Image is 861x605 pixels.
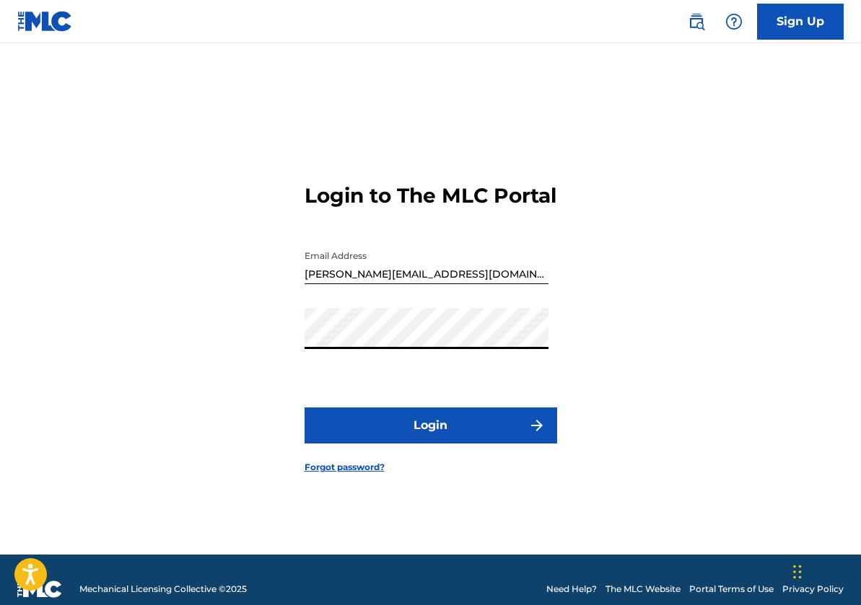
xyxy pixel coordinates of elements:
button: Login [305,407,557,443]
a: Sign Up [757,4,844,40]
a: Privacy Policy [782,583,844,596]
img: f7272a7cc735f4ea7f67.svg [528,417,546,434]
div: Drag [793,550,802,593]
span: Mechanical Licensing Collective © 2025 [79,583,247,596]
img: logo [17,580,62,598]
a: Need Help? [546,583,597,596]
iframe: Chat Widget [789,536,861,605]
h3: Login to The MLC Portal [305,183,556,208]
a: Portal Terms of Use [689,583,774,596]
a: Public Search [682,7,711,36]
div: Help [720,7,748,36]
img: help [725,13,743,30]
img: search [688,13,705,30]
a: Forgot password? [305,461,385,474]
img: MLC Logo [17,11,73,32]
a: The MLC Website [606,583,681,596]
